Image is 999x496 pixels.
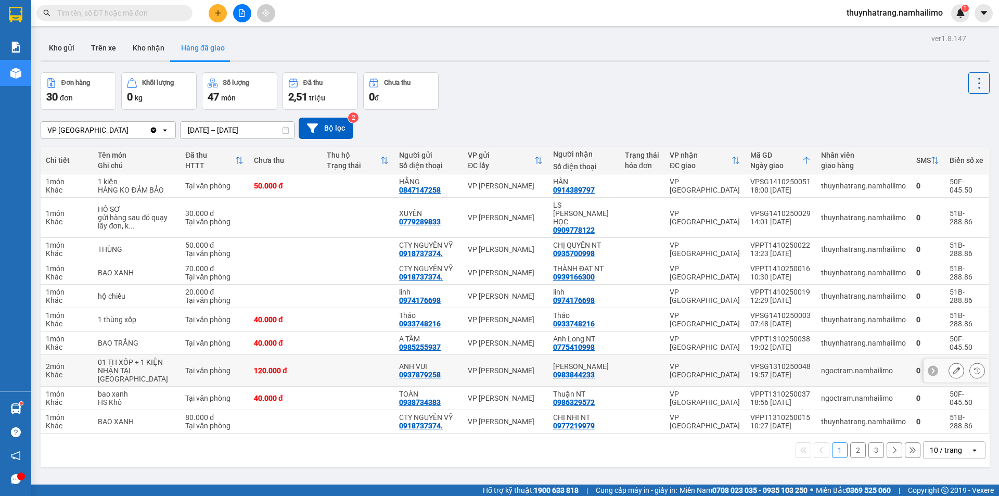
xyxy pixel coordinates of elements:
[209,4,227,22] button: plus
[832,442,848,458] button: 1
[399,296,441,304] div: 0974176698
[399,311,457,320] div: Thảo
[399,186,441,194] div: 0847147258
[810,488,813,492] span: ⚪️
[750,273,811,281] div: 10:30 [DATE]
[46,249,87,258] div: Khác
[553,264,614,273] div: THÀNH ĐẠT NT
[950,288,983,304] div: 51B-288.86
[670,161,732,170] div: ĐC giao
[625,161,659,170] div: hóa đơn
[43,9,50,17] span: search
[750,371,811,379] div: 19:57 [DATE]
[254,394,316,402] div: 40.000 đ
[821,366,906,375] div: ngoctram.namhailimo
[670,209,740,226] div: VP [GEOGRAPHIC_DATA]
[180,147,249,174] th: Toggle SortBy
[553,177,614,186] div: HÂN
[670,413,740,430] div: VP [GEOGRAPHIC_DATA]
[931,33,966,44] div: ver 1.8.147
[750,311,811,320] div: VPSG1410250003
[46,362,87,371] div: 2 món
[750,422,811,430] div: 10:27 [DATE]
[899,485,900,496] span: |
[468,213,543,222] div: VP [PERSON_NAME]
[950,177,983,194] div: 50F-045.50
[750,343,811,351] div: 19:02 [DATE]
[46,241,87,249] div: 1 món
[680,485,808,496] span: Miền Nam
[670,311,740,328] div: VP [GEOGRAPHIC_DATA]
[208,91,219,103] span: 47
[553,186,595,194] div: 0914389797
[254,339,316,347] div: 40.000 đ
[670,151,732,159] div: VP nhận
[750,209,811,218] div: VPSG1410250029
[399,161,457,170] div: Số điện thoại
[399,335,457,343] div: A TÂM
[41,72,116,110] button: Đơn hàng30đơn
[214,9,222,17] span: plus
[468,394,543,402] div: VP [PERSON_NAME]
[821,161,906,170] div: giao hàng
[916,213,939,222] div: 0
[916,366,939,375] div: 0
[553,150,614,158] div: Người nhận
[185,218,244,226] div: Tại văn phòng
[149,126,158,134] svg: Clear value
[916,315,939,324] div: 0
[970,446,979,454] svg: open
[283,72,358,110] button: Đã thu2,51 triệu
[468,315,543,324] div: VP [PERSON_NAME]
[309,94,325,102] span: triệu
[941,487,949,494] span: copyright
[130,125,131,135] input: Selected VP Nha Trang.
[916,292,939,300] div: 0
[750,390,811,398] div: VPPT1310250037
[745,147,816,174] th: Toggle SortBy
[322,147,394,174] th: Toggle SortBy
[553,162,614,171] div: Số điện thoại
[369,91,375,103] span: 0
[664,147,745,174] th: Toggle SortBy
[750,335,811,343] div: VPPT1310250038
[930,445,962,455] div: 10 / trang
[98,398,175,406] div: HS Khô
[375,94,379,102] span: đ
[553,390,614,398] div: Thuận NT
[468,161,534,170] div: ĐC lấy
[468,245,543,253] div: VP [PERSON_NAME]
[821,151,906,159] div: Nhân viên
[46,186,87,194] div: Khác
[399,151,457,159] div: Người gửi
[399,413,457,422] div: CTY NGUYÊN VỸ
[553,320,595,328] div: 0933748216
[399,288,457,296] div: linh
[98,292,175,300] div: hộ chiếu
[916,269,939,277] div: 0
[821,245,906,253] div: thuynhatrang.namhailimo
[468,292,543,300] div: VP [PERSON_NAME]
[185,161,235,170] div: HTTT
[98,161,175,170] div: Ghi chú
[868,442,884,458] button: 3
[327,161,381,170] div: Trạng thái
[821,394,906,402] div: ngoctram.namhailimo
[46,311,87,320] div: 1 món
[185,209,244,218] div: 30.000 đ
[399,249,443,258] div: 0918737374.
[46,320,87,328] div: Khác
[950,209,983,226] div: 51B-288.86
[98,339,175,347] div: BAO TRẮNG
[98,366,175,383] div: NHẬN TẠI VP NHA TRANG
[712,486,808,494] strong: 0708 023 035 - 0935 103 250
[821,417,906,426] div: thuynhatrang.namhailimo
[46,273,87,281] div: Khác
[670,241,740,258] div: VP [GEOGRAPHIC_DATA]
[399,241,457,249] div: CTY NGUYÊN VỸ
[838,6,951,19] span: thuynhatrang.namhailimo
[399,320,441,328] div: 0933748216
[46,209,87,218] div: 1 món
[553,296,595,304] div: 0974176698
[46,335,87,343] div: 1 món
